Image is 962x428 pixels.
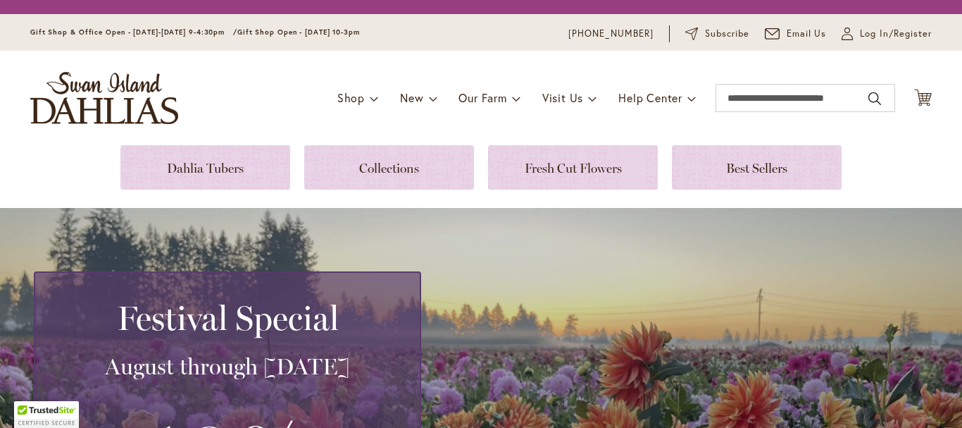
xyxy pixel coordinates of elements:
[842,27,932,41] a: Log In/Register
[52,353,403,381] h3: August through [DATE]
[542,90,583,105] span: Visit Us
[868,87,881,110] button: Search
[765,27,827,41] a: Email Us
[860,27,932,41] span: Log In/Register
[705,27,749,41] span: Subscribe
[685,27,749,41] a: Subscribe
[337,90,365,105] span: Shop
[618,90,682,105] span: Help Center
[568,27,654,41] a: [PHONE_NUMBER]
[30,27,237,37] span: Gift Shop & Office Open - [DATE]-[DATE] 9-4:30pm /
[30,72,178,124] a: store logo
[237,27,360,37] span: Gift Shop Open - [DATE] 10-3pm
[14,401,79,428] div: TrustedSite Certified
[400,90,423,105] span: New
[458,90,506,105] span: Our Farm
[52,298,403,338] h2: Festival Special
[787,27,827,41] span: Email Us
